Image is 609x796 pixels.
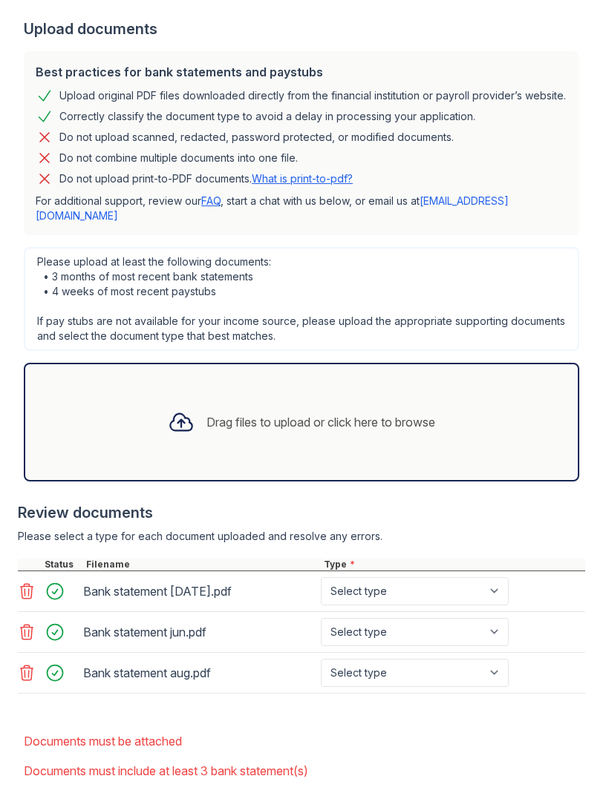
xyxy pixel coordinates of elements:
div: Type [321,559,585,570]
a: What is print-to-pdf? [252,172,353,185]
div: Filename [83,559,321,570]
div: Bank statement [DATE].pdf [83,579,315,603]
div: Do not upload scanned, redacted, password protected, or modified documents. [59,128,454,146]
p: For additional support, review our , start a chat with us below, or email us at [36,194,567,223]
p: Do not upload print-to-PDF documents. [59,171,353,186]
div: Please upload at least the following documents: • 3 months of most recent bank statements • 4 wee... [24,247,579,351]
a: FAQ [201,194,221,207]
div: Correctly classify the document type to avoid a delay in processing your application. [59,108,475,125]
div: Status [42,559,83,570]
div: Best practices for bank statements and paystubs [36,63,567,81]
div: Please select a type for each document uploaded and resolve any errors. [18,529,585,544]
li: Documents must include at least 3 bank statement(s) [24,756,585,786]
a: [EMAIL_ADDRESS][DOMAIN_NAME] [36,194,509,222]
li: Documents must be attached [24,726,585,756]
div: Drag files to upload or click here to browse [206,413,435,431]
div: Upload original PDF files downloaded directly from the financial institution or payroll provider’... [59,87,566,105]
div: Upload documents [24,19,585,39]
div: Review documents [18,502,585,523]
div: Do not combine multiple documents into one file. [59,149,298,167]
div: Bank statement jun.pdf [83,620,315,644]
div: Bank statement aug.pdf [83,661,315,685]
